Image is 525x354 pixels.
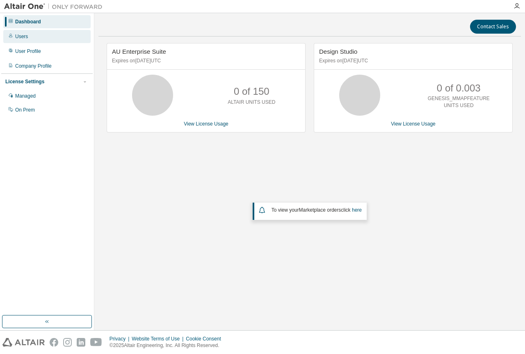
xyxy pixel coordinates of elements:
[15,48,41,55] div: User Profile
[4,2,107,11] img: Altair One
[112,57,298,64] p: Expires on [DATE] UTC
[5,78,44,85] div: License Settings
[352,207,362,213] a: here
[319,48,357,55] span: Design Studio
[15,93,36,99] div: Managed
[90,338,102,347] img: youtube.svg
[2,338,45,347] img: altair_logo.svg
[77,338,85,347] img: linkedin.svg
[15,63,52,69] div: Company Profile
[15,18,41,25] div: Dashboard
[132,336,186,342] div: Website Terms of Use
[470,20,516,34] button: Contact Sales
[234,85,269,98] p: 0 of 150
[299,207,341,213] em: Marketplace orders
[437,81,481,95] p: 0 of 0.003
[319,57,505,64] p: Expires on [DATE] UTC
[110,342,226,349] p: © 2025 Altair Engineering, Inc. All Rights Reserved.
[272,207,362,213] span: To view your click
[426,95,491,109] p: GENESIS_MMAPFEATURE UNITS USED
[112,48,166,55] span: AU Enterprise Suite
[186,336,226,342] div: Cookie Consent
[110,336,132,342] div: Privacy
[391,121,436,127] a: View License Usage
[228,99,275,106] p: ALTAIR UNITS USED
[63,338,72,347] img: instagram.svg
[184,121,228,127] a: View License Usage
[15,33,28,40] div: Users
[50,338,58,347] img: facebook.svg
[15,107,35,113] div: On Prem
